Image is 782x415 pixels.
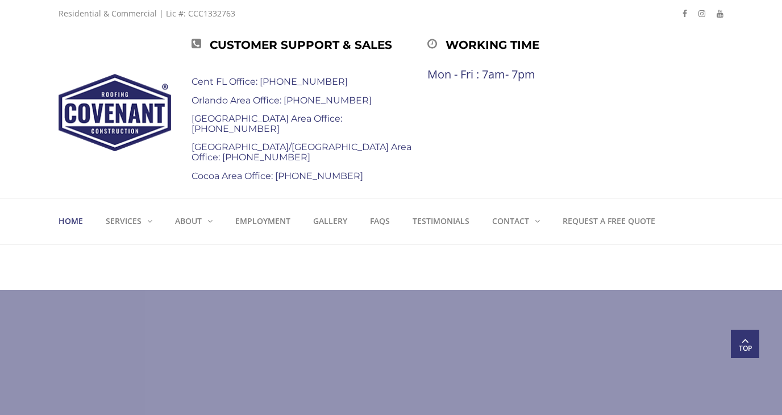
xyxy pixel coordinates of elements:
[427,68,663,81] div: Mon - Fri : 7am- 7pm
[401,198,481,244] a: Testimonials
[192,113,342,134] a: [GEOGRAPHIC_DATA] Area Office: [PHONE_NUMBER]
[106,215,142,226] strong: Services
[481,198,551,244] a: Contact
[359,198,401,244] a: FAQs
[192,171,363,181] a: Cocoa Area Office: [PHONE_NUMBER]
[59,74,171,151] img: Covenant Roofing and Construction, Inc.
[192,76,348,87] a: Cent FL Office: [PHONE_NUMBER]
[192,95,372,106] a: Orlando Area Office: [PHONE_NUMBER]
[235,215,290,226] strong: Employment
[731,330,759,358] a: Top
[164,198,224,244] a: About
[59,198,94,244] a: Home
[413,215,469,226] strong: Testimonials
[427,35,663,55] div: Working time
[551,198,667,244] a: Request a Free Quote
[370,215,390,226] strong: FAQs
[192,142,411,163] a: [GEOGRAPHIC_DATA]/[GEOGRAPHIC_DATA] Area Office: [PHONE_NUMBER]
[59,215,83,226] strong: Home
[302,198,359,244] a: Gallery
[94,198,164,244] a: Services
[175,215,202,226] strong: About
[563,215,655,226] strong: Request a Free Quote
[224,198,302,244] a: Employment
[492,215,529,226] strong: Contact
[192,35,427,55] div: Customer Support & Sales
[731,343,759,354] span: Top
[313,215,347,226] strong: Gallery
